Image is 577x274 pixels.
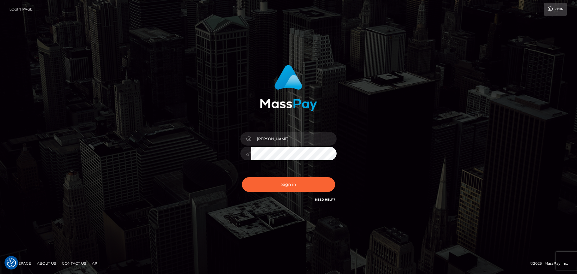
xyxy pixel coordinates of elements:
[7,259,33,268] a: Homepage
[242,177,335,192] button: Sign in
[60,259,88,268] a: Contact Us
[544,3,567,16] a: Login
[251,132,337,146] input: Username...
[9,3,32,16] a: Login Page
[7,258,16,267] img: Revisit consent button
[260,65,317,111] img: MassPay Login
[530,260,572,267] div: © 2025 , MassPay Inc.
[90,259,101,268] a: API
[7,258,16,267] button: Consent Preferences
[315,198,335,202] a: Need Help?
[35,259,58,268] a: About Us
